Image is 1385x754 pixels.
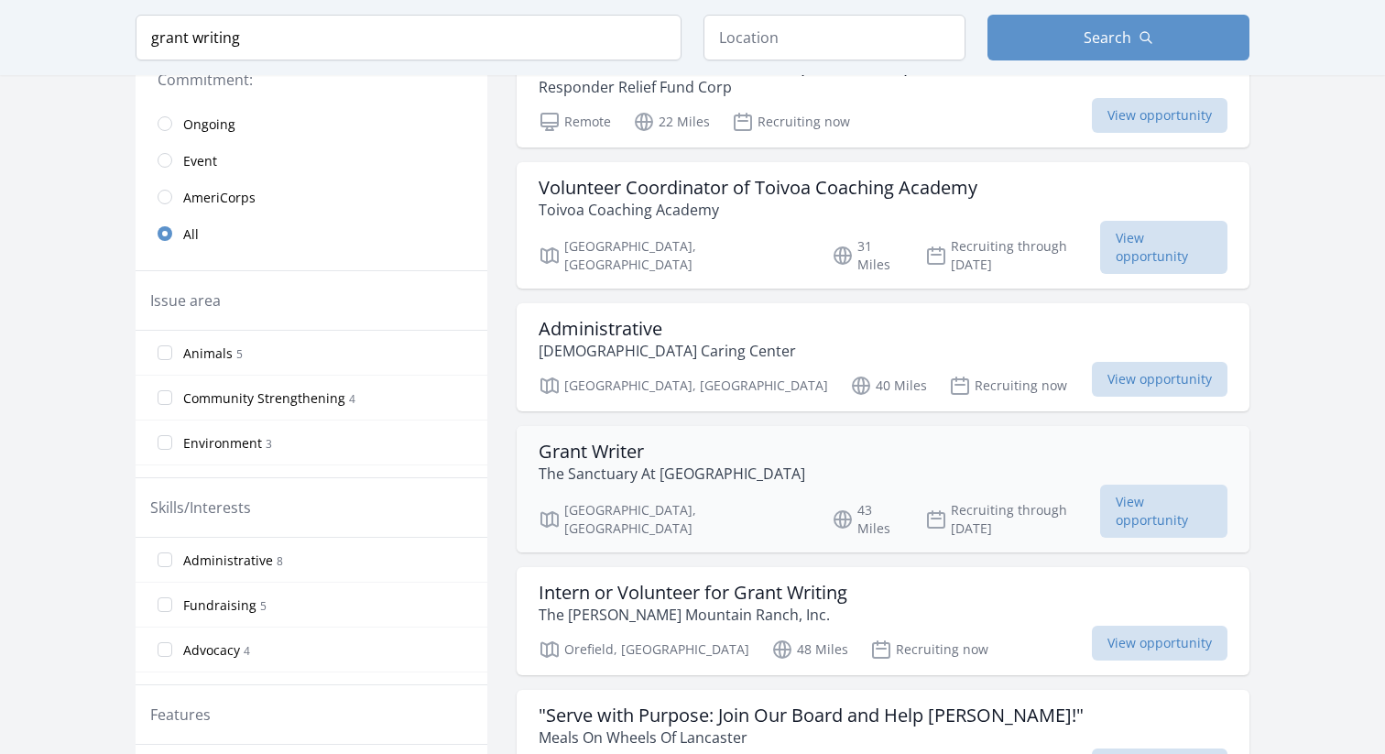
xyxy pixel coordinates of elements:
[183,434,262,453] span: Environment
[539,177,977,199] h3: Volunteer Coordinator of Toivoa Coaching Academy
[517,39,1249,148] a: Volunteer Grant Writer for Nonprofit Startup Responder Relief Fund Corp Remote 22 Miles Recruitin...
[925,237,1100,274] p: Recruiting through [DATE]
[1084,27,1131,49] span: Search
[539,727,1084,749] p: Meals On Wheels Of Lancaster
[832,237,904,274] p: 31 Miles
[539,582,847,604] h3: Intern or Volunteer for Grant Writing
[150,497,251,519] legend: Skills/Interests
[183,225,199,244] span: All
[136,105,487,142] a: Ongoing
[277,553,283,569] span: 8
[244,643,250,659] span: 4
[539,639,749,661] p: Orefield, [GEOGRAPHIC_DATA]
[183,596,256,615] span: Fundraising
[539,76,914,98] p: Responder Relief Fund Corp
[771,639,848,661] p: 48 Miles
[260,598,267,614] span: 5
[539,441,805,463] h3: Grant Writer
[539,318,796,340] h3: Administrative
[925,501,1100,538] p: Recruiting through [DATE]
[732,111,850,133] p: Recruiting now
[1092,626,1227,661] span: View opportunity
[633,111,710,133] p: 22 Miles
[517,567,1249,675] a: Intern or Volunteer for Grant Writing The [PERSON_NAME] Mountain Ranch, Inc. Orefield, [GEOGRAPHI...
[539,111,611,133] p: Remote
[539,463,805,485] p: The Sanctuary At [GEOGRAPHIC_DATA]
[158,345,172,360] input: Animals 5
[136,15,682,60] input: Keyword
[870,639,988,661] p: Recruiting now
[150,704,211,726] legend: Features
[183,152,217,170] span: Event
[539,705,1084,727] h3: "Serve with Purpose: Join Our Board and Help [PERSON_NAME]!"
[349,391,355,407] span: 4
[150,290,221,311] legend: Issue area
[158,597,172,612] input: Fundraising 5
[183,189,256,207] span: AmeriCorps
[158,390,172,405] input: Community Strengthening 4
[136,142,487,179] a: Event
[832,501,904,538] p: 43 Miles
[539,375,828,397] p: [GEOGRAPHIC_DATA], [GEOGRAPHIC_DATA]
[1092,362,1227,397] span: View opportunity
[158,642,172,657] input: Advocacy 4
[136,215,487,252] a: All
[158,435,172,450] input: Environment 3
[539,340,796,362] p: [DEMOGRAPHIC_DATA] Caring Center
[183,344,233,363] span: Animals
[136,179,487,215] a: AmeriCorps
[158,69,465,91] legend: Commitment:
[266,436,272,452] span: 3
[183,552,273,570] span: Administrative
[236,346,243,362] span: 5
[183,115,235,134] span: Ongoing
[539,501,810,538] p: [GEOGRAPHIC_DATA], [GEOGRAPHIC_DATA]
[850,375,927,397] p: 40 Miles
[183,389,345,408] span: Community Strengthening
[1100,221,1227,274] span: View opportunity
[517,303,1249,411] a: Administrative [DEMOGRAPHIC_DATA] Caring Center [GEOGRAPHIC_DATA], [GEOGRAPHIC_DATA] 40 Miles Rec...
[183,641,240,660] span: Advocacy
[703,15,965,60] input: Location
[1100,485,1227,538] span: View opportunity
[1092,98,1227,133] span: View opportunity
[987,15,1249,60] button: Search
[539,604,847,626] p: The [PERSON_NAME] Mountain Ranch, Inc.
[158,552,172,567] input: Administrative 8
[517,162,1249,289] a: Volunteer Coordinator of Toivoa Coaching Academy Toivoa Coaching Academy [GEOGRAPHIC_DATA], [GEOG...
[539,199,977,221] p: Toivoa Coaching Academy
[517,426,1249,552] a: Grant Writer The Sanctuary At [GEOGRAPHIC_DATA] [GEOGRAPHIC_DATA], [GEOGRAPHIC_DATA] 43 Miles Rec...
[539,237,810,274] p: [GEOGRAPHIC_DATA], [GEOGRAPHIC_DATA]
[949,375,1067,397] p: Recruiting now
